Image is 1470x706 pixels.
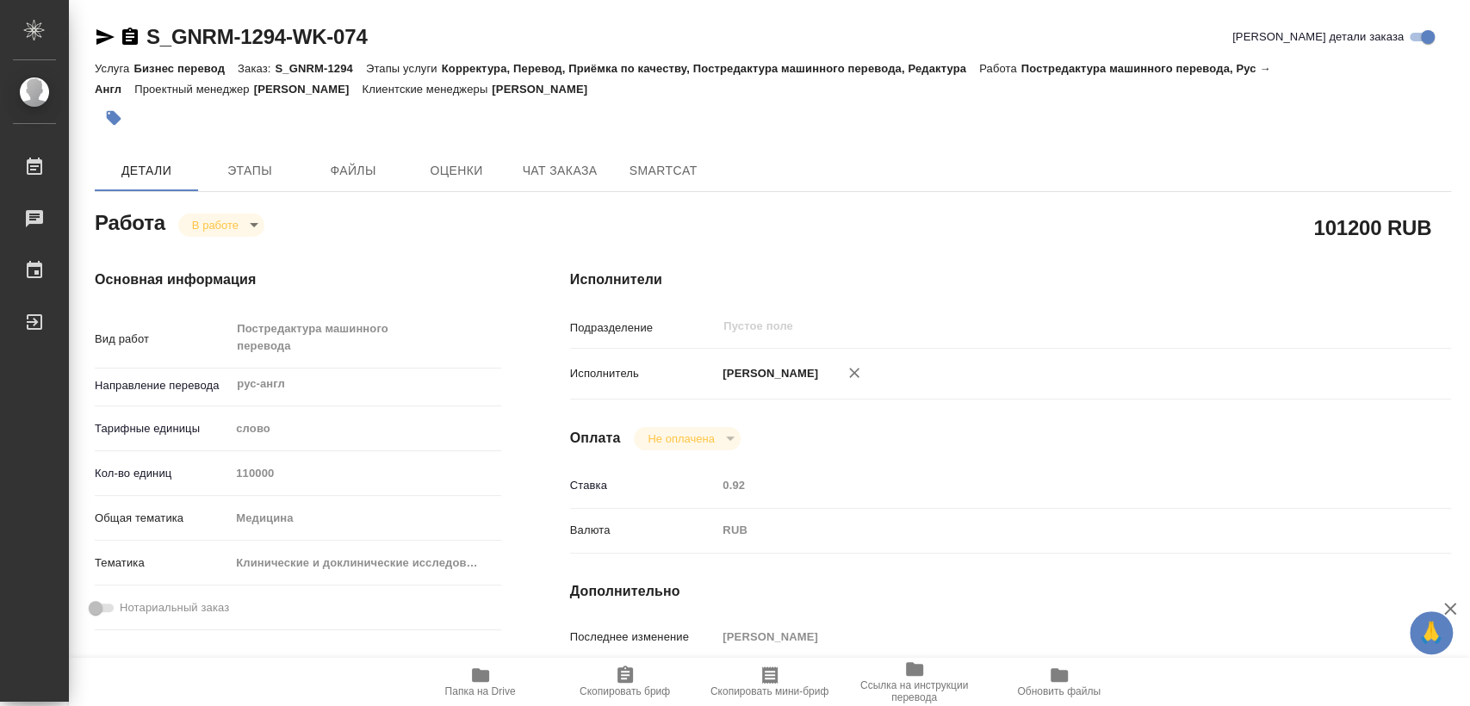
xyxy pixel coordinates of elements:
a: S_GNRM-1294-WK-074 [146,25,367,48]
button: Скопировать ссылку [120,27,140,47]
h4: Основная информация [95,269,501,290]
button: Папка на Drive [408,658,553,706]
p: Работа [979,62,1021,75]
span: Папка на Drive [445,685,516,697]
div: Клинические и доклинические исследования [230,548,500,578]
span: Нотариальный заказ [120,599,229,616]
p: Тарифные единицы [95,420,230,437]
div: Медицина [230,504,500,533]
p: Направление перевода [95,377,230,394]
p: Кол-во единиц [95,465,230,482]
span: Этапы [208,160,291,182]
span: Файлы [312,160,394,182]
span: Оценки [415,160,498,182]
p: Бизнес перевод [133,62,238,75]
button: Скопировать ссылку для ЯМессенджера [95,27,115,47]
p: [PERSON_NAME] [254,83,363,96]
p: Тематика [95,554,230,572]
button: Скопировать бриф [553,658,698,706]
div: В работе [178,214,264,237]
span: SmartCat [622,160,704,182]
span: Ссылка на инструкции перевода [853,679,977,703]
span: Скопировать мини-бриф [710,685,828,697]
button: Обновить файлы [987,658,1132,706]
h4: Дополнительно [570,581,1451,602]
p: Исполнитель [570,365,717,382]
p: Корректура, Перевод, Приёмка по качеству, Постредактура машинного перевода, Редактура [442,62,979,75]
p: Проектный менеджер [134,83,253,96]
button: Не оплачена [642,431,719,446]
p: Валюта [570,522,717,539]
button: В работе [187,218,244,232]
span: [PERSON_NAME] детали заказа [1232,28,1404,46]
div: RUB [716,516,1377,545]
span: Обновить файлы [1017,685,1101,697]
div: слово [230,414,500,443]
p: S_GNRM-1294 [275,62,365,75]
p: Клиентские менеджеры [363,83,493,96]
p: Услуга [95,62,133,75]
p: Вид работ [95,331,230,348]
input: Пустое поле [722,316,1337,337]
p: [PERSON_NAME] [716,365,818,382]
p: Последнее изменение [570,629,717,646]
input: Пустое поле [716,624,1377,649]
span: Чат заказа [518,160,601,182]
p: Ставка [570,477,717,494]
p: Подразделение [570,319,717,337]
span: Скопировать бриф [580,685,670,697]
span: 🙏 [1417,615,1446,651]
button: Скопировать мини-бриф [698,658,842,706]
button: 🙏 [1410,611,1453,654]
h4: Оплата [570,428,621,449]
div: В работе [634,427,740,450]
p: Общая тематика [95,510,230,527]
p: [PERSON_NAME] [492,83,600,96]
button: Добавить тэг [95,99,133,137]
p: Этапы услуги [366,62,442,75]
input: Пустое поле [716,473,1377,498]
input: Пустое поле [230,461,500,486]
span: Детали [105,160,188,182]
h4: Исполнители [570,269,1451,290]
h2: Работа [95,206,165,237]
button: Удалить исполнителя [835,354,873,392]
p: Заказ: [238,62,275,75]
h2: 101200 RUB [1313,213,1431,242]
button: Ссылка на инструкции перевода [842,658,987,706]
